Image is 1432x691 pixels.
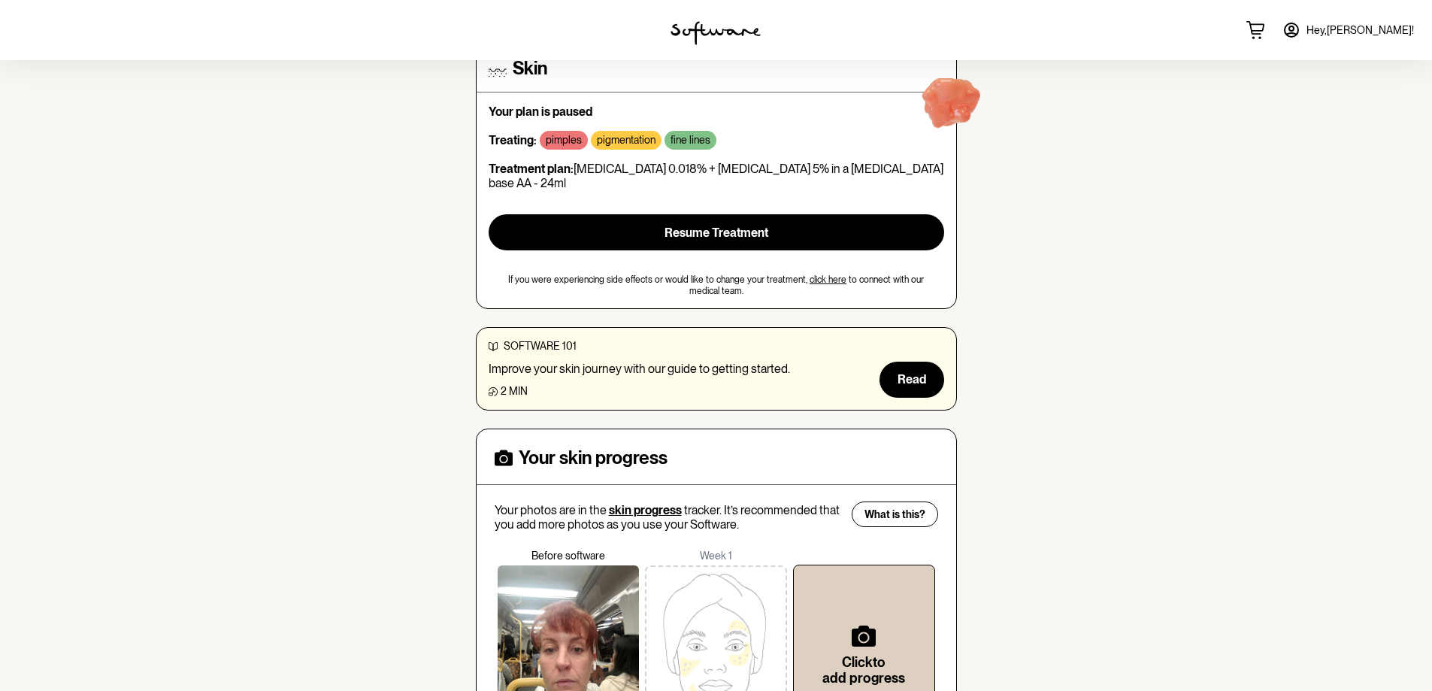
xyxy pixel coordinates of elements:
h4: Your skin progress [519,447,668,469]
a: click here [810,274,846,285]
p: Week 1 [642,550,790,562]
p: pigmentation [597,134,655,147]
strong: Treatment plan: [489,162,574,176]
p: Before software [495,550,643,562]
h4: Skin [513,58,547,80]
button: Resume Treatment [489,214,944,250]
span: skin progress [609,503,682,517]
h6: Click to add progress [818,654,910,686]
span: Hey, [PERSON_NAME] ! [1306,24,1414,37]
span: Read [898,372,926,386]
span: 2 min [501,385,528,397]
img: red-blob.ee797e6f29be6228169e.gif [903,57,999,153]
p: pimples [546,134,582,147]
p: Your plan is paused [489,105,944,119]
p: [MEDICAL_DATA] 0.018% + [MEDICAL_DATA] 5% in a [MEDICAL_DATA] base AA - 24ml [489,162,944,190]
span: software 101 [504,340,577,352]
span: What is this? [864,508,925,521]
p: Your photos are in the tracker. It’s recommended that you add more photos as you use your Software. [495,503,842,532]
p: fine lines [671,134,710,147]
button: What is this? [852,502,938,527]
button: Read [879,362,944,398]
p: Improve your skin journey with our guide to getting started. [489,362,790,376]
span: If you were experiencing side effects or would like to change your treatment, to connect with our... [489,274,944,296]
strong: Treating: [489,133,537,147]
img: software logo [671,21,761,45]
a: Hey,[PERSON_NAME]! [1273,12,1423,48]
span: Resume Treatment [665,226,768,240]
